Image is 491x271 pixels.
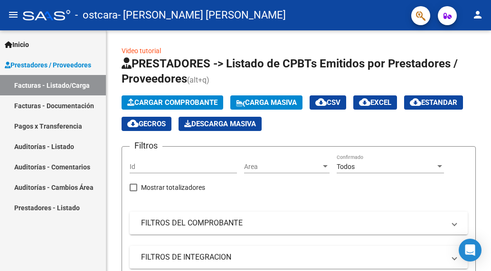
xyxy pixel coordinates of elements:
[404,95,463,110] button: Estandar
[184,120,256,128] span: Descarga Masiva
[337,163,355,170] span: Todos
[187,75,209,84] span: (alt+q)
[118,5,286,26] span: - [PERSON_NAME] [PERSON_NAME]
[179,117,262,131] app-download-masive: Descarga masiva de comprobantes (adjuntos)
[122,95,223,110] button: Cargar Comprobante
[122,47,161,55] a: Video tutorial
[410,96,421,108] mat-icon: cloud_download
[315,98,340,107] span: CSV
[8,9,19,20] mat-icon: menu
[127,98,217,107] span: Cargar Comprobante
[5,60,91,70] span: Prestadores / Proveedores
[359,98,391,107] span: EXCEL
[410,98,457,107] span: Estandar
[127,120,166,128] span: Gecros
[122,57,458,85] span: PRESTADORES -> Listado de CPBTs Emitidos por Prestadores / Proveedores
[130,139,162,152] h3: Filtros
[353,95,397,110] button: EXCEL
[179,117,262,131] button: Descarga Masiva
[310,95,346,110] button: CSV
[127,118,139,129] mat-icon: cloud_download
[230,95,302,110] button: Carga Masiva
[244,163,321,171] span: Area
[75,5,118,26] span: - ostcara
[141,182,205,193] span: Mostrar totalizadores
[130,246,468,269] mat-expansion-panel-header: FILTROS DE INTEGRACION
[459,239,482,262] div: Open Intercom Messenger
[472,9,483,20] mat-icon: person
[5,39,29,50] span: Inicio
[122,117,171,131] button: Gecros
[141,218,445,228] mat-panel-title: FILTROS DEL COMPROBANTE
[141,252,445,262] mat-panel-title: FILTROS DE INTEGRACION
[130,212,468,234] mat-expansion-panel-header: FILTROS DEL COMPROBANTE
[236,98,297,107] span: Carga Masiva
[315,96,327,108] mat-icon: cloud_download
[359,96,370,108] mat-icon: cloud_download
